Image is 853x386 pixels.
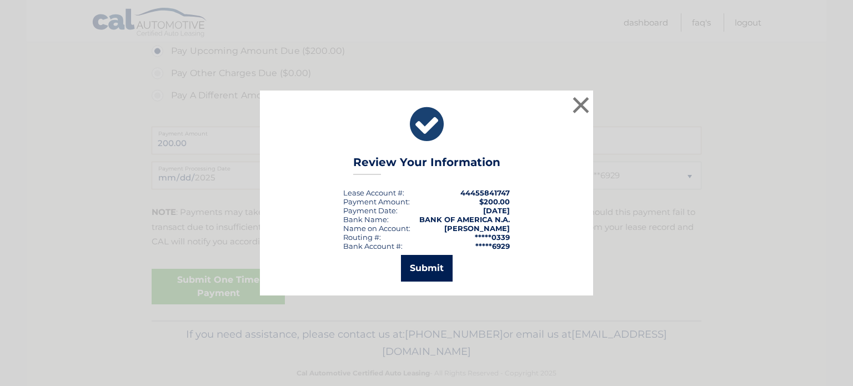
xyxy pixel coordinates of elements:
button: × [570,94,592,116]
span: Payment Date [343,206,396,215]
h3: Review Your Information [353,156,500,175]
div: : [343,206,398,215]
strong: 44455841747 [460,188,510,197]
strong: BANK OF AMERICA N.A. [419,215,510,224]
div: Payment Amount: [343,197,410,206]
div: Routing #: [343,233,381,242]
div: Bank Name: [343,215,389,224]
div: Lease Account #: [343,188,404,197]
span: $200.00 [479,197,510,206]
span: [DATE] [483,206,510,215]
strong: [PERSON_NAME] [444,224,510,233]
button: Submit [401,255,453,282]
div: Name on Account: [343,224,410,233]
div: Bank Account #: [343,242,403,250]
